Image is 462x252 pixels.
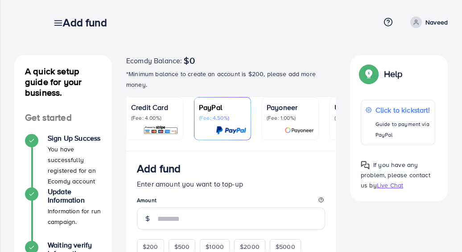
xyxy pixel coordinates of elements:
[137,179,325,189] p: Enter amount you want to top-up
[206,242,224,251] span: $1000
[126,69,336,90] p: *Minimum balance to create an account is $200, please add more money.
[131,114,178,122] p: (Fee: 4.00%)
[407,16,448,28] a: Naveed
[143,125,178,135] img: card
[14,134,112,187] li: Sign Up Success
[361,160,430,190] span: If you have any problem, please contact us by
[131,102,178,113] p: Credit Card
[63,16,114,29] h3: Add fund
[14,187,112,241] li: Update Information
[199,102,246,113] p: PayPal
[375,105,430,115] p: Click to kickstart!
[137,162,181,175] h3: Add fund
[375,119,430,140] p: Guide to payment via PayPal
[377,181,403,190] span: Live Chat
[425,17,448,28] p: Naveed
[48,134,101,142] h4: Sign Up Success
[126,55,182,66] span: Ecomdy Balance:
[334,114,382,122] p: (Fee: 0.00%)
[199,114,246,122] p: (Fee: 4.50%)
[276,242,295,251] span: $5000
[48,206,101,227] p: Information for run campaign.
[48,187,101,204] h4: Update Information
[184,55,194,66] span: $0
[267,102,314,113] p: Payoneer
[143,242,158,251] span: $200
[361,66,377,82] img: Popup guide
[137,196,325,207] legend: Amount
[384,69,403,79] p: Help
[216,125,246,135] img: card
[174,242,190,251] span: $500
[14,112,112,123] h4: Get started
[14,66,112,98] h4: A quick setup guide for your business.
[48,144,101,187] p: You have successfully registered for an Ecomdy account
[285,125,314,135] img: card
[240,242,260,251] span: $2000
[361,161,370,170] img: Popup guide
[267,114,314,122] p: (Fee: 1.00%)
[334,102,382,113] p: USDT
